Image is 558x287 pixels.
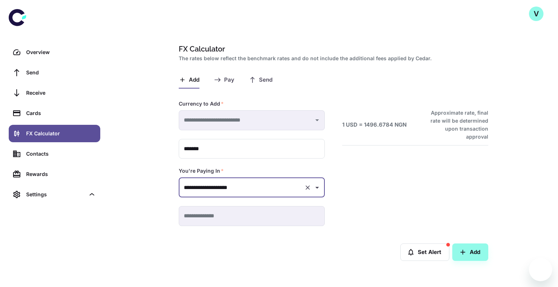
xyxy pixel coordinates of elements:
[9,165,100,183] a: Rewards
[179,100,224,107] label: Currency to Add
[9,186,100,203] div: Settings
[9,84,100,102] a: Receive
[529,258,552,281] iframe: Button to launch messaging window
[422,109,488,141] h6: Approximate rate, final rate will be determined upon transaction approval
[26,150,96,158] div: Contacts
[26,190,85,198] div: Settings
[529,7,543,21] button: V
[224,77,234,83] span: Pay
[26,89,96,97] div: Receive
[312,183,322,193] button: Open
[179,54,485,62] h2: The rates below reflect the benchmark rates and do not include the additional fees applied by Cedar.
[26,130,96,138] div: FX Calculator
[26,109,96,117] div: Cards
[26,48,96,56] div: Overview
[303,183,313,193] button: Clear
[9,104,100,122] a: Cards
[9,64,100,81] a: Send
[179,167,224,175] label: You're Paying In
[259,77,272,83] span: Send
[342,121,407,129] h6: 1 USD = 1496.6784 NGN
[9,125,100,142] a: FX Calculator
[452,243,488,261] button: Add
[400,243,449,261] button: Set Alert
[179,44,485,54] h1: FX Calculator
[9,145,100,163] a: Contacts
[26,170,96,178] div: Rewards
[189,77,199,83] span: Add
[26,69,96,77] div: Send
[9,44,100,61] a: Overview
